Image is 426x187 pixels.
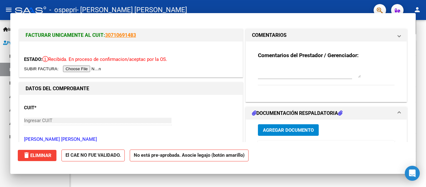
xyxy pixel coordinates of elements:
[24,136,238,143] p: [PERSON_NAME] [PERSON_NAME]
[23,153,51,158] span: Eliminar
[24,57,42,62] span: ESTADO:
[130,150,249,162] strong: No está pre-aprobada. Asocie legajo (botón amarillo)
[105,32,136,38] a: 30710691483
[320,141,361,154] datatable-header-cell: Usuario
[26,32,105,38] span: FACTURAR UNICAMENTE AL CUIT:
[414,6,421,13] mat-icon: person
[274,141,320,154] datatable-header-cell: Documento
[263,127,314,133] span: Agregar Documento
[392,141,423,154] datatable-header-cell: Acción
[42,57,167,62] span: Recibida. En proceso de confirmacion/aceptac por la OS.
[405,166,420,181] div: Open Intercom Messenger
[258,141,274,154] datatable-header-cell: ID
[246,107,407,120] mat-expansion-panel-header: DOCUMENTACIÓN RESPALDATORIA
[61,150,125,162] strong: El CAE NO FUE VALIDADO.
[49,3,77,17] span: - ospepri
[252,110,342,117] h1: DOCUMENTACIÓN RESPALDATORIA
[3,39,60,46] span: Prestadores / Proveedores
[23,151,30,159] mat-icon: delete
[258,124,319,136] button: Agregar Documento
[18,150,56,161] button: Eliminar
[24,104,88,111] p: CUIT
[77,3,187,17] span: - [PERSON_NAME] [PERSON_NAME]
[5,6,12,13] mat-icon: menu
[3,26,19,33] span: Inicio
[361,141,392,154] datatable-header-cell: Subido
[246,42,407,102] div: COMENTARIOS
[26,86,89,91] strong: DATOS DEL COMPROBANTE
[258,52,359,58] strong: Comentarios del Prestador / Gerenciador:
[246,29,407,42] mat-expansion-panel-header: COMENTARIOS
[252,32,287,39] h1: COMENTARIOS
